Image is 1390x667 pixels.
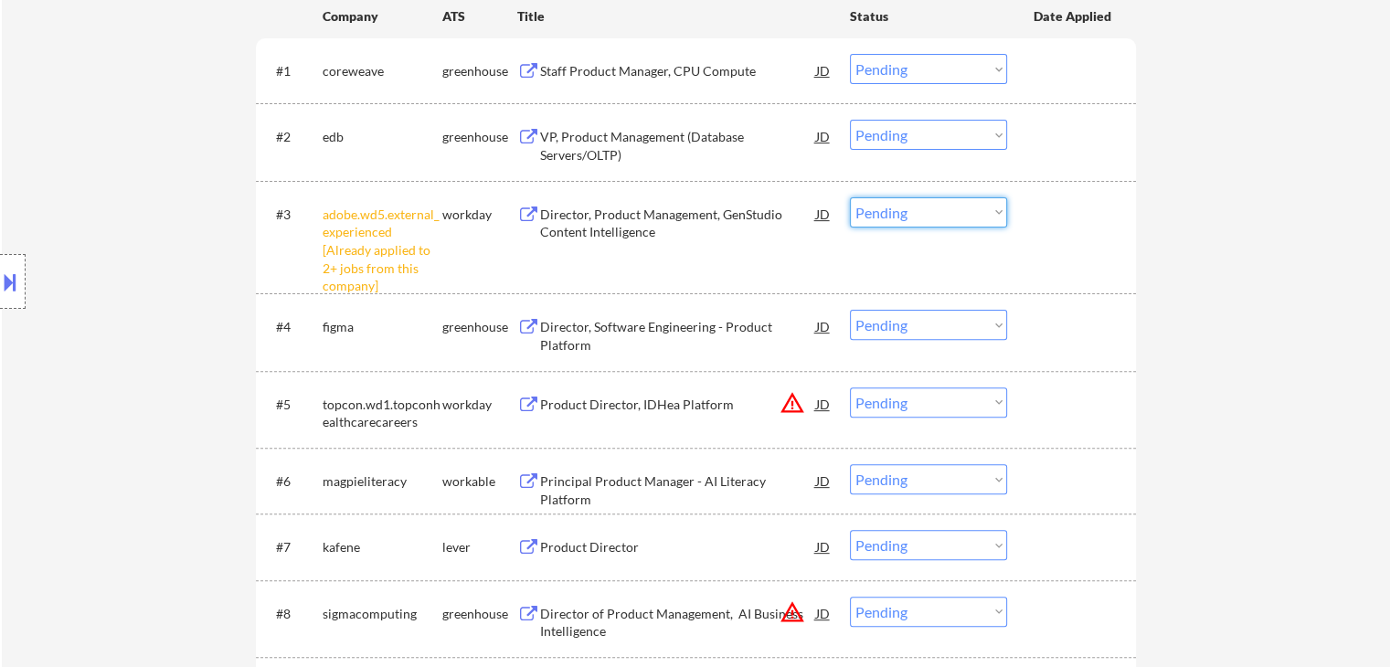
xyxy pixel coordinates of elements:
[1034,7,1114,26] div: Date Applied
[814,54,833,87] div: JD
[540,396,816,414] div: Product Director, IDHea Platform
[814,464,833,497] div: JD
[442,396,517,414] div: workday
[540,605,816,641] div: Director of Product Management, AI Business Intelligence
[323,206,442,295] div: adobe.wd5.external_experienced [Already applied to 2+ jobs from this company]
[323,62,442,80] div: coreweave
[780,599,805,625] button: warning_amber
[323,605,442,623] div: sigmacomputing
[442,206,517,224] div: workday
[442,605,517,623] div: greenhouse
[540,128,816,164] div: VP, Product Management (Database Servers/OLTP)
[323,472,442,491] div: magpieliteracy
[814,387,833,420] div: JD
[442,128,517,146] div: greenhouse
[442,318,517,336] div: greenhouse
[323,396,442,431] div: topcon.wd1.topconhealthcarecareers
[540,472,816,508] div: Principal Product Manager - AI Literacy Platform
[323,128,442,146] div: edb
[276,538,308,556] div: #7
[442,472,517,491] div: workable
[442,538,517,556] div: lever
[323,318,442,336] div: figma
[780,390,805,416] button: warning_amber
[323,538,442,556] div: kafene
[814,310,833,343] div: JD
[814,597,833,630] div: JD
[276,605,308,623] div: #8
[442,7,517,26] div: ATS
[814,197,833,230] div: JD
[814,120,833,153] div: JD
[540,318,816,354] div: Director, Software Engineering - Product Platform
[540,538,816,556] div: Product Director
[517,7,833,26] div: Title
[540,206,816,241] div: Director, Product Management, GenStudio Content Intelligence
[540,62,816,80] div: Staff Product Manager, CPU Compute
[276,472,308,491] div: #6
[323,7,442,26] div: Company
[814,530,833,563] div: JD
[442,62,517,80] div: greenhouse
[276,62,308,80] div: #1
